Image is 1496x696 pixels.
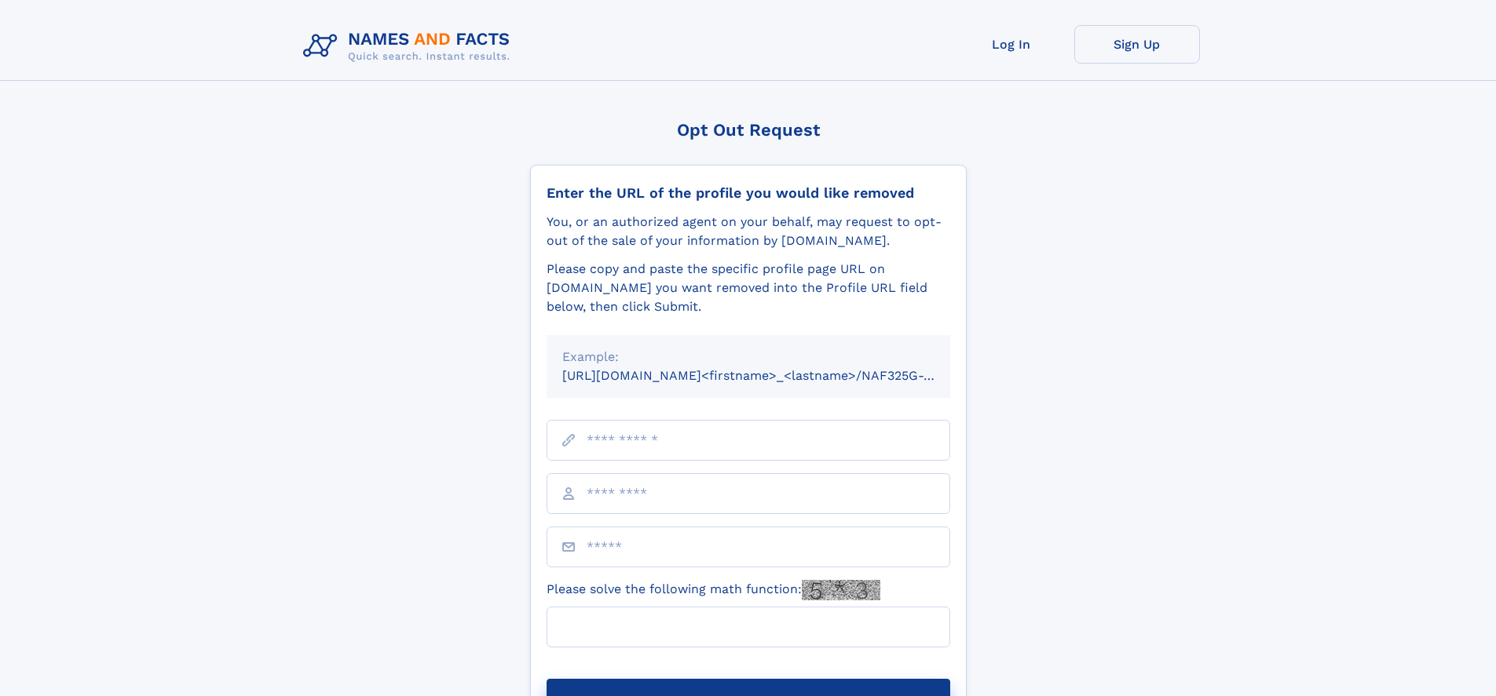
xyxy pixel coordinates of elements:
[547,213,950,250] div: You, or an authorized agent on your behalf, may request to opt-out of the sale of your informatio...
[1074,25,1200,64] a: Sign Up
[547,260,950,316] div: Please copy and paste the specific profile page URL on [DOMAIN_NAME] you want removed into the Pr...
[562,348,935,366] div: Example:
[297,25,523,67] img: Logo Names and Facts
[530,120,967,140] div: Opt Out Request
[562,368,980,383] small: [URL][DOMAIN_NAME]<firstname>_<lastname>/NAF325G-xxxxxxxx
[949,25,1074,64] a: Log In
[547,580,880,600] label: Please solve the following math function:
[547,184,950,202] div: Enter the URL of the profile you would like removed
